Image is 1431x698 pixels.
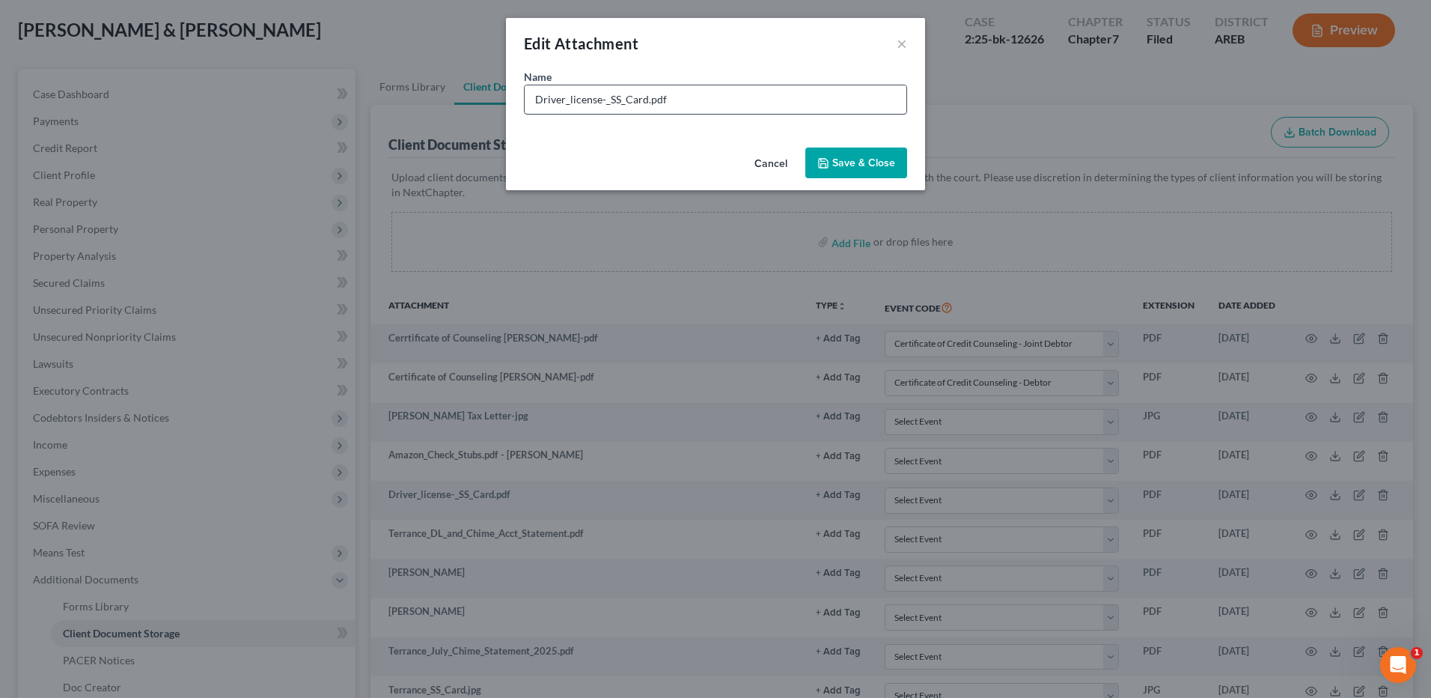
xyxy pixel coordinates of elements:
span: Attachment [555,34,638,52]
button: × [897,34,907,52]
span: Save & Close [832,157,895,169]
span: Edit [524,34,552,52]
button: Cancel [742,149,799,179]
span: Name [524,70,552,83]
button: Save & Close [805,148,907,179]
input: Enter name... [525,85,906,114]
span: 1 [1411,647,1423,659]
iframe: Intercom live chat [1380,647,1416,683]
